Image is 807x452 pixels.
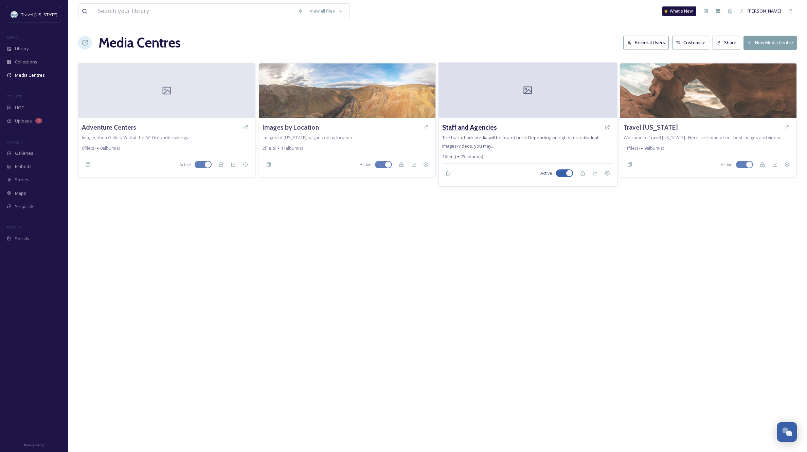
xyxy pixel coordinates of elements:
span: [PERSON_NAME] [748,8,781,14]
span: Active [721,162,733,168]
span: MEDIA [7,35,19,40]
span: Active [179,162,191,168]
span: 9 album(s) [644,145,664,151]
span: Images of [US_STATE], organized by location [263,134,352,140]
span: Images for a Gallery Wall at the AC Groundbreakings. [82,134,189,140]
a: External Users [623,36,672,50]
span: The bulk of our media will be found here. Depending on rights for individual images/videos, you m... [442,134,598,149]
span: Active [360,162,372,168]
img: 7cfffa9e-971b-4eac-be14-8c60799adcf1.jpg [259,63,436,118]
button: Customise [672,36,710,50]
span: 0 file(s) [82,145,95,151]
img: venti-views-GBwS_iBdumA-unsplash.jpg [620,63,797,118]
span: Maps [15,190,26,196]
span: Socials [15,236,29,242]
button: External Users [623,36,669,50]
span: Library [15,45,29,52]
span: WIDGETS [7,139,22,145]
span: Privacy Policy [24,443,44,447]
h1: Media Centres [98,33,181,53]
div: 4 [35,118,42,124]
span: Galleries [15,150,33,156]
span: Collections [15,59,37,65]
span: 0 album(s) [100,145,120,151]
span: 75 album(s) [461,153,483,160]
span: Stories [15,176,30,183]
span: SnapLink [15,203,34,210]
button: New Media Centre [743,36,797,50]
span: SOCIALS [7,225,20,230]
a: Staff and Agencies [442,123,497,132]
span: Welcome to Travel [US_STATE] . Here are some of our best images and videos. [624,134,783,140]
span: Uploads [15,118,32,124]
span: 2 file(s) [263,145,276,151]
a: Customise [672,36,713,50]
a: View all files [306,4,346,18]
span: Active [540,170,552,176]
input: Search your library [94,4,294,19]
a: Privacy Policy [24,440,44,449]
a: What's New [662,6,696,16]
img: download.jpeg [11,11,18,18]
span: Media Centres [15,72,45,78]
button: Share [713,36,740,50]
a: Images by Location [263,123,319,132]
span: 11 album(s) [281,145,303,151]
span: Embeds [15,163,32,170]
a: Travel [US_STATE] [624,123,678,132]
a: [PERSON_NAME] [736,4,785,18]
a: Adventure Centers [82,123,136,132]
span: 1 file(s) [442,153,456,160]
span: 11 file(s) [624,145,640,151]
span: Travel [US_STATE] [21,12,57,18]
span: UGC [15,105,24,111]
button: Open Chat [777,422,797,442]
span: COLLECT [7,94,21,99]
